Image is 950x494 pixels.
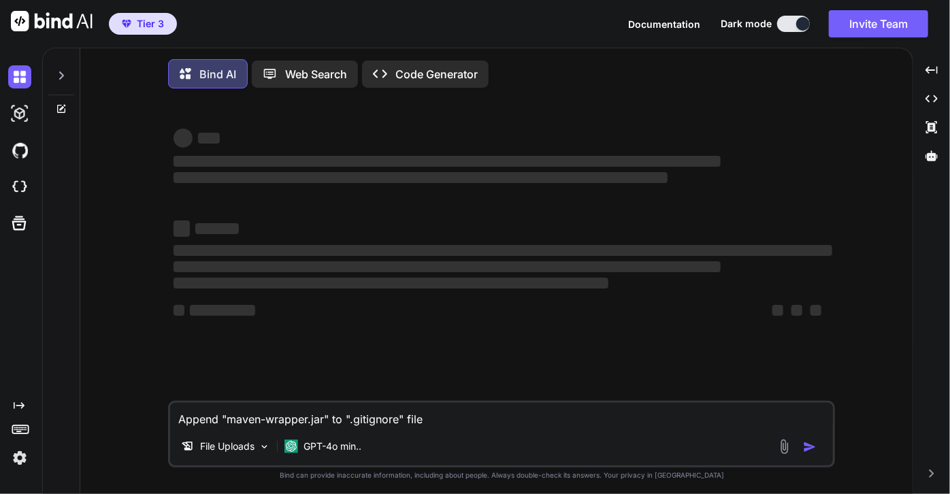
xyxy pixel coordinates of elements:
p: Code Generator [395,66,478,82]
img: Pick Models [259,441,270,452]
p: Bind can provide inaccurate information, including about people. Always double-check its answers.... [168,470,835,480]
span: ‌ [174,129,193,148]
span: ‌ [810,305,821,316]
p: GPT-4o min.. [304,440,361,453]
span: ‌ [174,278,608,289]
img: icon [803,440,817,454]
span: Dark mode [721,17,772,31]
p: File Uploads [200,440,255,453]
span: ‌ [791,305,802,316]
span: Documentation [628,18,700,30]
span: ‌ [190,305,255,316]
span: ‌ [198,133,220,144]
span: Tier 3 [137,17,164,31]
img: attachment [776,439,792,455]
span: ‌ [174,172,668,183]
button: Invite Team [829,10,928,37]
button: premiumTier 3 [109,13,177,35]
span: ‌ [174,156,720,167]
span: ‌ [772,305,783,316]
span: ‌ [174,220,190,237]
img: cloudideIcon [8,176,31,199]
button: Documentation [628,17,700,31]
img: GPT-4o mini [284,440,298,453]
img: darkChat [8,65,31,88]
span: ‌ [174,305,184,316]
textarea: Append "maven-wrapper.jar" to ".gitignore" file [170,403,833,427]
img: Bind AI [11,11,93,31]
span: ‌ [174,261,720,272]
img: githubDark [8,139,31,162]
span: ‌ [195,223,239,234]
p: Web Search [285,66,347,82]
img: premium [122,20,131,28]
span: ‌ [174,245,832,256]
img: darkAi-studio [8,102,31,125]
img: settings [8,446,31,470]
p: Bind AI [199,66,236,82]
